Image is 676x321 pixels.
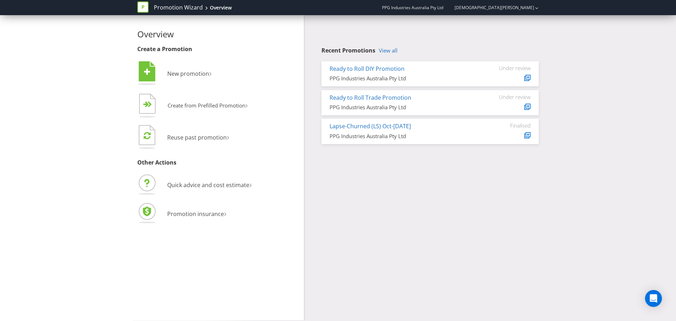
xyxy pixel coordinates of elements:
a: Lapse-Churned (LS) Oct-[DATE] [330,122,411,130]
div: Overview [210,4,232,11]
span: Create from Prefilled Promotion [168,102,245,109]
span: Quick advice and cost estimate [167,181,249,189]
span: Promotion insurance [167,210,224,218]
div: PPG Industries Australia Pty Ltd [330,104,478,111]
h2: Overview [137,30,299,39]
a: [DEMOGRAPHIC_DATA][PERSON_NAME] [447,5,534,11]
a: View all [379,48,398,54]
span: Recent Promotions [321,47,375,54]
a: Ready to Roll DIY Promotion [330,65,405,73]
h3: Other Actions [137,160,299,166]
div: PPG Industries Australia Pty Ltd [330,132,478,140]
span: › [209,67,212,79]
a: Promotion Wizard [154,4,203,12]
span: PPG Industries Australia Pty Ltd [382,5,443,11]
button: Create from Prefilled Promotion› [137,92,248,120]
span: Reuse past promotion [167,134,227,141]
a: Quick advice and cost estimate› [137,181,252,189]
div: Open Intercom Messenger [645,290,662,307]
div: Under review [488,65,531,71]
span: › [224,207,226,219]
tspan:  [148,101,152,108]
tspan:  [144,131,151,140]
a: Ready to Roll Trade Promotion [330,94,411,101]
div: Finalised [488,122,531,129]
span: › [245,99,248,110]
h3: Create a Promotion [137,46,299,53]
span: › [227,131,229,142]
a: Promotion insurance› [137,210,226,218]
div: PPG Industries Australia Pty Ltd [330,75,478,82]
span: › [249,178,252,190]
div: Under review [488,94,531,100]
span: New promotion [167,70,209,78]
tspan:  [144,68,150,76]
